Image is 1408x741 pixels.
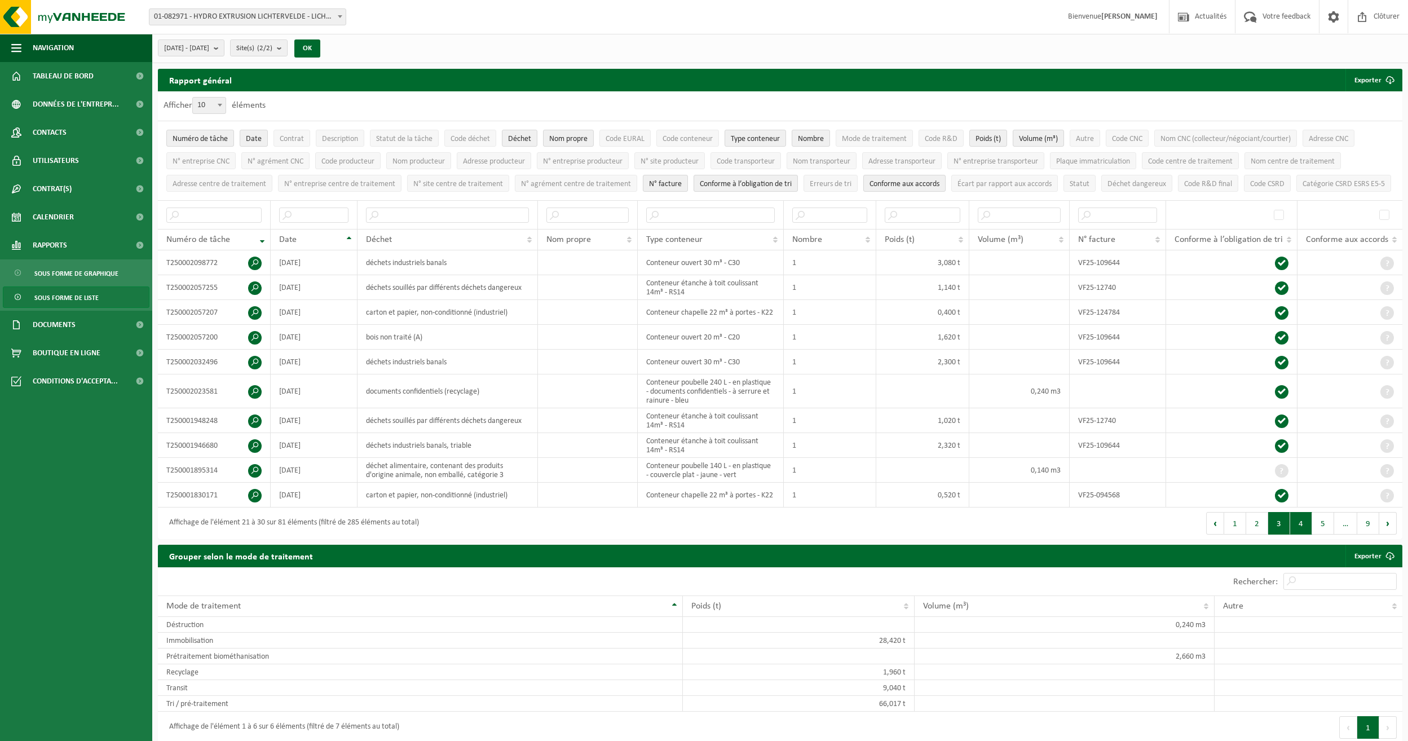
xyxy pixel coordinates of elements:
button: Nom centre de traitementNom centre de traitement: Activate to sort [1244,152,1341,169]
td: 1,140 t [876,275,969,300]
span: 01-082971 - HYDRO EXTRUSION LICHTERVELDE - LICHTERVELDE [149,8,346,25]
span: Code CNC [1112,135,1142,143]
button: Code CSRDCode CSRD: Activate to sort [1244,175,1291,192]
span: Volume (m³) [1019,135,1058,143]
td: 1 [784,300,877,325]
button: Plaque immatriculationPlaque immatriculation: Activate to sort [1050,152,1136,169]
span: Code producteur [321,157,374,166]
button: Numéro de tâcheNuméro de tâche: Activate to remove sorting [166,130,234,147]
td: T250001830171 [158,483,271,508]
span: Déchet [508,135,531,143]
span: Utilisateurs [33,147,79,175]
span: N° entreprise producteur [543,157,623,166]
span: N° facture [1078,235,1115,244]
td: 1,960 t [683,664,915,680]
td: T250002032496 [158,350,271,374]
td: T250001948248 [158,408,271,433]
span: Nom CNC (collecteur/négociant/courtier) [1160,135,1291,143]
span: Poids (t) [976,135,1001,143]
td: VF25-094568 [1070,483,1166,508]
span: N° site centre de traitement [413,180,503,188]
td: [DATE] [271,408,357,433]
span: Autre [1076,135,1094,143]
td: [DATE] [271,458,357,483]
span: Nombre [792,235,822,244]
td: VF25-12740 [1070,275,1166,300]
button: N° factureN° facture: Activate to sort [643,175,688,192]
td: 1 [784,250,877,275]
button: Site(s)(2/2) [230,39,288,56]
span: Conforme aux accords [1306,235,1388,244]
span: [DATE] - [DATE] [164,40,209,57]
td: 0,240 m3 [969,374,1070,408]
button: Déchet dangereux : Activate to sort [1101,175,1172,192]
button: Écart par rapport aux accordsÉcart par rapport aux accords: Activate to sort [951,175,1058,192]
td: [DATE] [271,350,357,374]
td: 3,080 t [876,250,969,275]
td: Conteneur étanche à toit coulissant 14m³ - RS14 [638,433,784,458]
span: Code transporteur [717,157,775,166]
a: Sous forme de graphique [3,262,149,284]
div: Affichage de l'élément 21 à 30 sur 81 éléments (filtré de 285 éléments au total) [164,513,419,533]
button: Adresse producteurAdresse producteur: Activate to sort [457,152,531,169]
td: 2,300 t [876,350,969,374]
button: Exporter [1345,69,1401,91]
button: Nom producteurNom producteur: Activate to sort [386,152,451,169]
span: Plaque immatriculation [1056,157,1130,166]
button: Erreurs de triErreurs de tri: Activate to sort [804,175,858,192]
span: Numéro de tâche [173,135,228,143]
button: Adresse centre de traitementAdresse centre de traitement: Activate to sort [166,175,272,192]
td: [DATE] [271,300,357,325]
button: 1 [1224,512,1246,535]
td: 28,420 t [683,633,915,649]
button: Code producteurCode producteur: Activate to sort [315,152,381,169]
button: N° site producteurN° site producteur : Activate to sort [634,152,705,169]
span: … [1334,512,1357,535]
button: NombreNombre: Activate to sort [792,130,830,147]
span: Erreurs de tri [810,180,851,188]
button: N° agrément CNCN° agrément CNC: Activate to sort [241,152,310,169]
span: Type conteneur [731,135,780,143]
td: VF25-109644 [1070,250,1166,275]
span: N° agrément centre de traitement [521,180,631,188]
td: 1 [784,374,877,408]
td: 0,520 t [876,483,969,508]
span: Nom producteur [392,157,445,166]
td: 2,320 t [876,433,969,458]
a: Exporter [1345,545,1401,567]
button: [DATE] - [DATE] [158,39,224,56]
button: Code R&DCode R&amp;D: Activate to sort [919,130,964,147]
span: Boutique en ligne [33,339,100,367]
button: Code transporteurCode transporteur: Activate to sort [710,152,781,169]
td: Conteneur chapelle 22 m³ à portes - K22 [638,300,784,325]
button: Mode de traitementMode de traitement: Activate to sort [836,130,913,147]
td: documents confidentiels (recyclage) [357,374,538,408]
span: Code conteneur [663,135,713,143]
td: 1 [784,325,877,350]
td: T250002057255 [158,275,271,300]
span: Adresse transporteur [868,157,935,166]
button: Volume (m³)Volume (m³): Activate to sort [1013,130,1064,147]
button: Poids (t)Poids (t): Activate to sort [969,130,1007,147]
span: Code R&D [925,135,957,143]
td: bois non traité (A) [357,325,538,350]
td: Conteneur ouvert 30 m³ - C30 [638,350,784,374]
button: 1 [1357,716,1379,739]
td: 2,660 m3 [915,649,1215,664]
td: 1 [784,350,877,374]
button: Adresse transporteurAdresse transporteur: Activate to sort [862,152,942,169]
td: Prétraitement biométhanisation [158,649,683,664]
span: Contrat [280,135,304,143]
button: Nom CNC (collecteur/négociant/courtier)Nom CNC (collecteur/négociant/courtier): Activate to sort [1154,130,1297,147]
td: Conteneur étanche à toit coulissant 14m³ - RS14 [638,408,784,433]
strong: [PERSON_NAME] [1101,12,1158,21]
span: Code centre de traitement [1148,157,1233,166]
span: Code EURAL [606,135,645,143]
td: déchets industriels banals, triable [357,433,538,458]
button: 2 [1246,512,1268,535]
span: Nom transporteur [793,157,850,166]
td: T250002057207 [158,300,271,325]
span: Volume (m³) [923,602,969,611]
td: 0,240 m3 [915,617,1215,633]
span: N° site producteur [641,157,699,166]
